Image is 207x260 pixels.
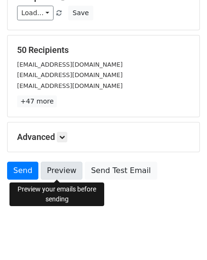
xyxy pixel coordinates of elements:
[160,215,207,260] iframe: Chat Widget
[17,45,190,55] h5: 50 Recipients
[160,215,207,260] div: Widget de chat
[17,61,123,68] small: [EMAIL_ADDRESS][DOMAIN_NAME]
[68,6,93,20] button: Save
[7,162,38,180] a: Send
[17,6,54,20] a: Load...
[41,162,82,180] a: Preview
[17,95,57,107] a: +47 more
[17,82,123,89] small: [EMAIL_ADDRESS][DOMAIN_NAME]
[85,162,157,180] a: Send Test Email
[17,132,190,142] h5: Advanced
[9,182,104,206] div: Preview your emails before sending
[17,71,123,78] small: [EMAIL_ADDRESS][DOMAIN_NAME]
